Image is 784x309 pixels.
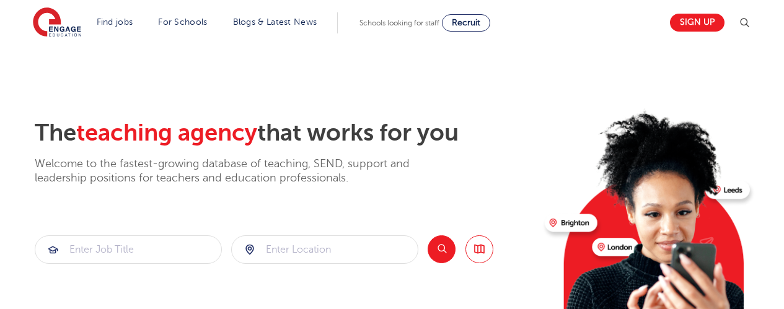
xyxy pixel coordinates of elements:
[428,235,456,263] button: Search
[442,14,490,32] a: Recruit
[359,19,439,27] span: Schools looking for staff
[33,7,81,38] img: Engage Education
[158,17,207,27] a: For Schools
[670,14,725,32] a: Sign up
[35,119,535,147] h2: The that works for you
[76,120,257,146] span: teaching agency
[232,236,418,263] input: Submit
[97,17,133,27] a: Find jobs
[231,235,418,264] div: Submit
[35,157,444,186] p: Welcome to the fastest-growing database of teaching, SEND, support and leadership positions for t...
[452,18,480,27] span: Recruit
[233,17,317,27] a: Blogs & Latest News
[35,235,222,264] div: Submit
[35,236,221,263] input: Submit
